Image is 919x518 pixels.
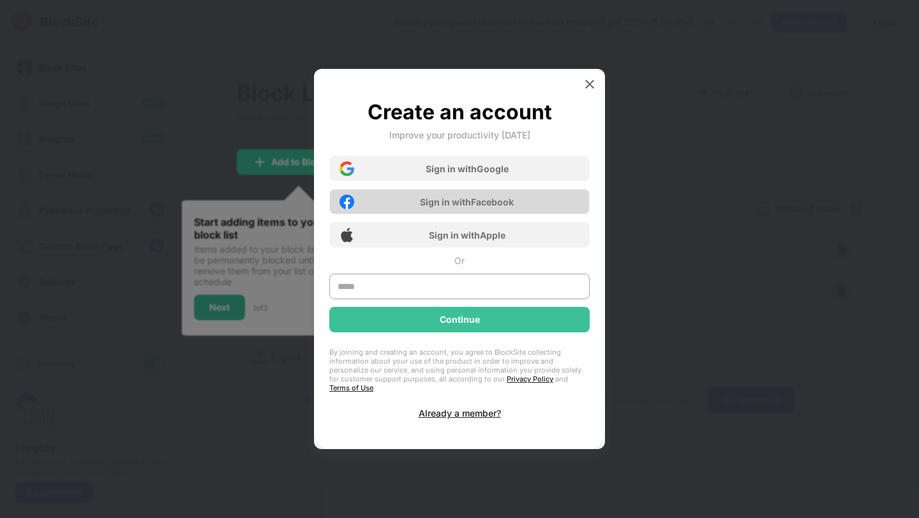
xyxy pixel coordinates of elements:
img: facebook-icon.png [340,195,354,209]
div: Improve your productivity [DATE] [389,129,530,140]
div: Or [454,255,465,266]
a: Privacy Policy [507,374,553,383]
div: By joining and creating an account, you agree to BlockSite collecting information about your use ... [329,348,590,392]
div: Sign in with Google [426,163,509,174]
a: Terms of Use [329,383,373,392]
img: apple-icon.png [340,228,354,242]
div: Sign in with Apple [429,230,505,241]
img: google-icon.png [340,161,354,176]
div: Create an account [368,100,552,124]
div: Continue [440,314,480,325]
div: Sign in with Facebook [420,196,514,207]
div: Already a member? [419,408,501,418]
